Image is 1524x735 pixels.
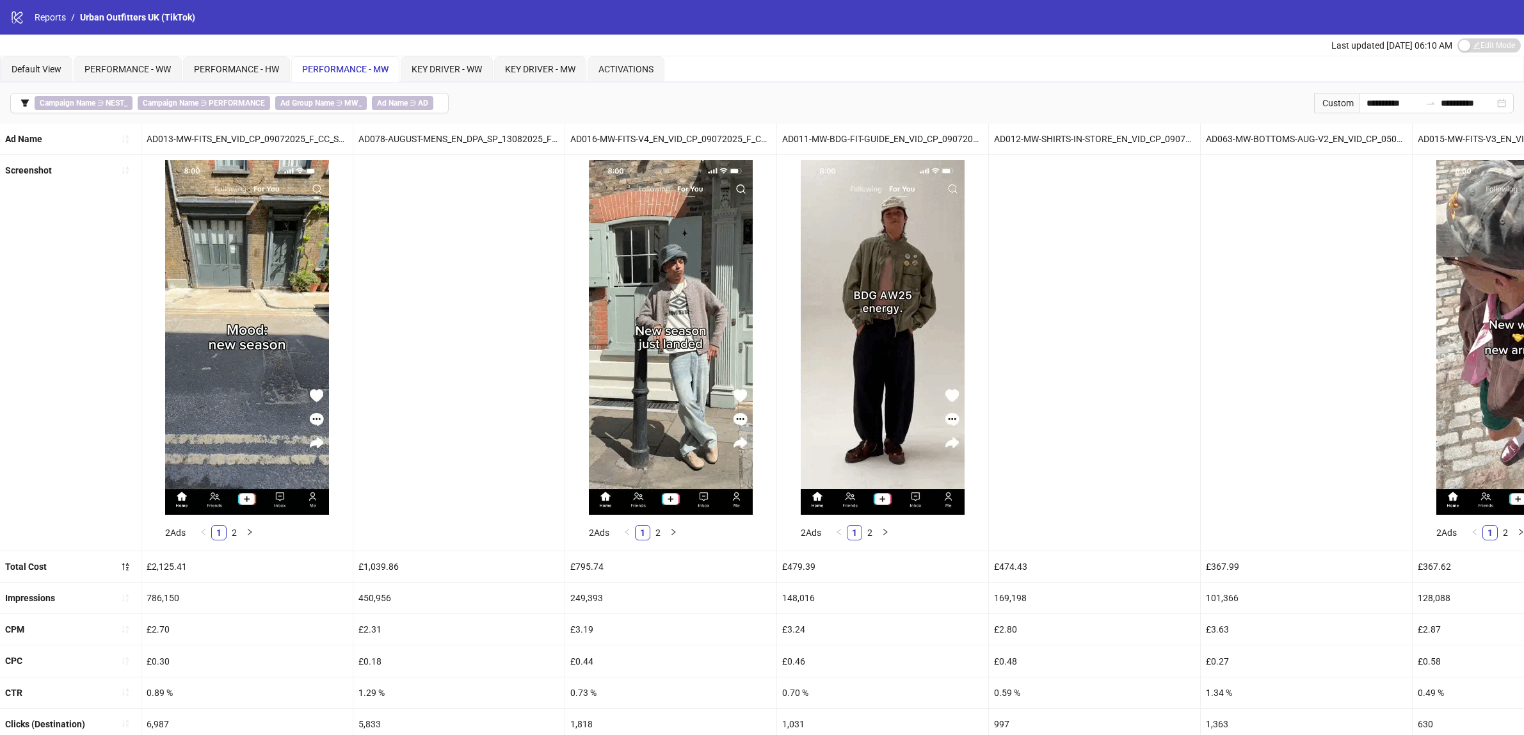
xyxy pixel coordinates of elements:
[121,656,130,665] span: sort-ascending
[565,583,776,613] div: 249,393
[565,614,776,645] div: £3.19
[138,96,270,110] span: ∋
[565,551,776,582] div: £795.74
[121,166,130,175] span: sort-ascending
[5,165,52,175] b: Screenshot
[666,525,681,540] button: right
[881,528,889,536] span: right
[1467,525,1482,540] li: Previous Page
[302,64,389,74] span: PERFORMANCE - MW
[12,64,61,74] span: Default View
[635,525,650,540] li: 1
[847,526,862,540] a: 1
[353,551,565,582] div: £1,039.86
[353,677,565,708] div: 1.29 %
[1425,98,1436,108] span: to
[165,528,186,538] span: 2 Ads
[1201,645,1412,676] div: £0.27
[620,525,635,540] button: left
[1331,40,1452,51] span: Last updated [DATE] 06:10 AM
[620,525,635,540] li: Previous Page
[141,677,353,708] div: 0.89 %
[121,134,130,143] span: sort-ascending
[589,528,609,538] span: 2 Ads
[1498,525,1513,540] li: 2
[227,526,241,540] a: 2
[878,525,893,540] li: Next Page
[418,99,428,108] b: AD
[989,583,1200,613] div: 169,198
[636,526,650,540] a: 1
[565,645,776,676] div: £0.44
[1482,525,1498,540] li: 1
[141,645,353,676] div: £0.30
[10,93,449,113] button: Campaign Name ∋ NEST_Campaign Name ∋ PERFORMANCEAd Group Name ∋ MW_Ad Name ∋ AD
[143,99,198,108] b: Campaign Name
[1314,93,1359,113] div: Custom
[194,64,279,74] span: PERFORMANCE - HW
[1471,528,1479,536] span: left
[200,528,207,536] span: left
[589,160,753,515] img: Screenshot 1837192336401409
[650,525,666,540] li: 2
[40,99,95,108] b: Campaign Name
[212,526,226,540] a: 1
[831,525,847,540] li: Previous Page
[989,124,1200,154] div: AD012-MW-SHIRTS-IN-STORE_EN_VID_CP_09072025_F_CC_SC1_None_MW
[280,99,334,108] b: Ad Group Name
[353,583,565,613] div: 450,956
[196,525,211,540] li: Previous Page
[5,624,24,634] b: CPM
[1201,583,1412,613] div: 101,366
[165,160,329,515] img: Screenshot 1837189447746577
[5,134,42,144] b: Ad Name
[121,594,130,602] span: sort-ascending
[1201,677,1412,708] div: 1.34 %
[5,593,55,603] b: Impressions
[84,64,171,74] span: PERFORMANCE - WW
[565,677,776,708] div: 0.73 %
[141,583,353,613] div: 786,150
[1498,526,1512,540] a: 2
[801,528,821,538] span: 2 Ads
[847,525,862,540] li: 1
[32,10,68,24] a: Reports
[1436,528,1457,538] span: 2 Ads
[989,614,1200,645] div: £2.80
[227,525,242,540] li: 2
[353,124,565,154] div: AD078-AUGUST-MENS_EN_DPA_SP_13082025_F_CC_SC3_None_MW
[209,99,265,108] b: PERFORMANCE
[777,645,988,676] div: £0.46
[71,10,75,24] li: /
[80,12,195,22] span: Urban Outfitters UK (TikTok)
[121,688,130,697] span: sort-ascending
[831,525,847,540] button: left
[989,645,1200,676] div: £0.48
[835,528,843,536] span: left
[777,614,988,645] div: £3.24
[670,528,677,536] span: right
[5,688,22,698] b: CTR
[1201,124,1412,154] div: AD063-MW-BOTTOMS-AUG-V2_EN_VID_CP_05082025_M_CC_SC24_USP11_MW
[505,64,575,74] span: KEY DRIVER - MW
[1201,551,1412,582] div: £367.99
[20,99,29,108] span: filter
[106,99,127,108] b: NEST_
[989,677,1200,708] div: 0.59 %
[121,719,130,728] span: sort-ascending
[1425,98,1436,108] span: swap-right
[5,719,85,729] b: Clicks (Destination)
[777,551,988,582] div: £479.39
[651,526,665,540] a: 2
[242,525,257,540] button: right
[1483,526,1497,540] a: 1
[989,551,1200,582] div: £474.43
[121,625,130,634] span: sort-ascending
[598,64,654,74] span: ACTIVATIONS
[5,561,47,572] b: Total Cost
[211,525,227,540] li: 1
[801,160,965,515] img: Screenshot 1837182454194177
[141,614,353,645] div: £2.70
[141,551,353,582] div: £2,125.41
[878,525,893,540] button: right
